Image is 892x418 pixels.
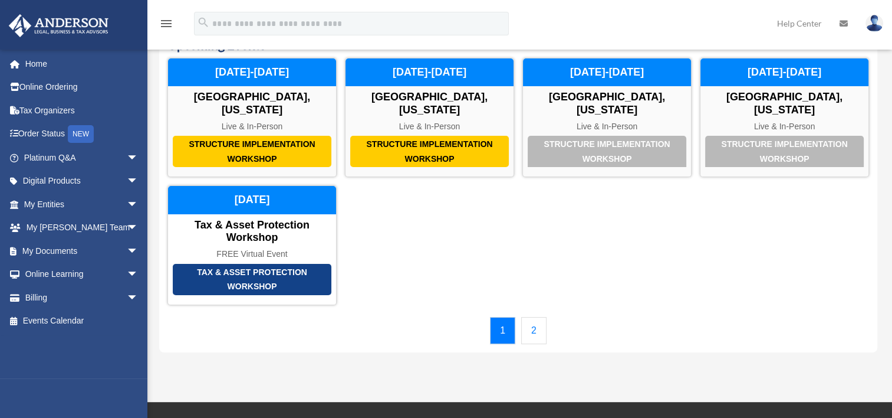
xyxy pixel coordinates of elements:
[8,146,156,169] a: Platinum Q&Aarrow_drop_down
[127,146,150,170] span: arrow_drop_down
[127,192,150,217] span: arrow_drop_down
[8,309,150,333] a: Events Calendar
[168,219,336,244] div: Tax & Asset Protection Workshop
[521,317,547,344] a: 2
[705,136,864,167] div: Structure Implementation Workshop
[700,122,868,132] div: Live & In-Person
[345,122,514,132] div: Live & In-Person
[8,169,156,193] a: Digital Productsarrow_drop_down
[8,76,156,99] a: Online Ordering
[700,58,869,177] a: Structure Implementation Workshop [GEOGRAPHIC_DATA], [US_STATE] Live & In-Person [DATE]-[DATE]
[8,239,156,263] a: My Documentsarrow_drop_down
[168,58,336,87] div: [DATE]-[DATE]
[700,58,868,87] div: [DATE]-[DATE]
[68,125,94,143] div: NEW
[8,192,156,216] a: My Entitiesarrow_drop_down
[168,122,336,132] div: Live & In-Person
[168,186,336,214] div: [DATE]
[197,16,210,29] i: search
[5,14,112,37] img: Anderson Advisors Platinum Portal
[490,317,515,344] a: 1
[700,91,868,116] div: [GEOGRAPHIC_DATA], [US_STATE]
[127,169,150,194] span: arrow_drop_down
[8,216,156,240] a: My [PERSON_NAME] Teamarrow_drop_down
[127,239,150,263] span: arrow_drop_down
[127,216,150,240] span: arrow_drop_down
[8,99,156,122] a: Tax Organizers
[167,185,337,305] a: Tax & Asset Protection Workshop Tax & Asset Protection Workshop FREE Virtual Event [DATE]
[528,136,686,167] div: Structure Implementation Workshop
[8,263,156,286] a: Online Learningarrow_drop_down
[173,136,331,167] div: Structure Implementation Workshop
[522,58,692,177] a: Structure Implementation Workshop [GEOGRAPHIC_DATA], [US_STATE] Live & In-Person [DATE]-[DATE]
[8,122,156,146] a: Order StatusNEW
[159,17,173,31] i: menu
[345,58,514,87] div: [DATE]-[DATE]
[345,91,514,116] div: [GEOGRAPHIC_DATA], [US_STATE]
[168,249,336,259] div: FREE Virtual Event
[168,91,336,116] div: [GEOGRAPHIC_DATA], [US_STATE]
[167,58,337,177] a: Structure Implementation Workshop [GEOGRAPHIC_DATA], [US_STATE] Live & In-Person [DATE]-[DATE]
[523,58,691,87] div: [DATE]-[DATE]
[159,21,173,31] a: menu
[865,15,883,32] img: User Pic
[523,91,691,116] div: [GEOGRAPHIC_DATA], [US_STATE]
[8,52,156,76] a: Home
[350,136,509,167] div: Structure Implementation Workshop
[8,286,156,309] a: Billingarrow_drop_down
[127,286,150,310] span: arrow_drop_down
[173,264,331,295] div: Tax & Asset Protection Workshop
[523,122,691,132] div: Live & In-Person
[345,58,514,177] a: Structure Implementation Workshop [GEOGRAPHIC_DATA], [US_STATE] Live & In-Person [DATE]-[DATE]
[127,263,150,287] span: arrow_drop_down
